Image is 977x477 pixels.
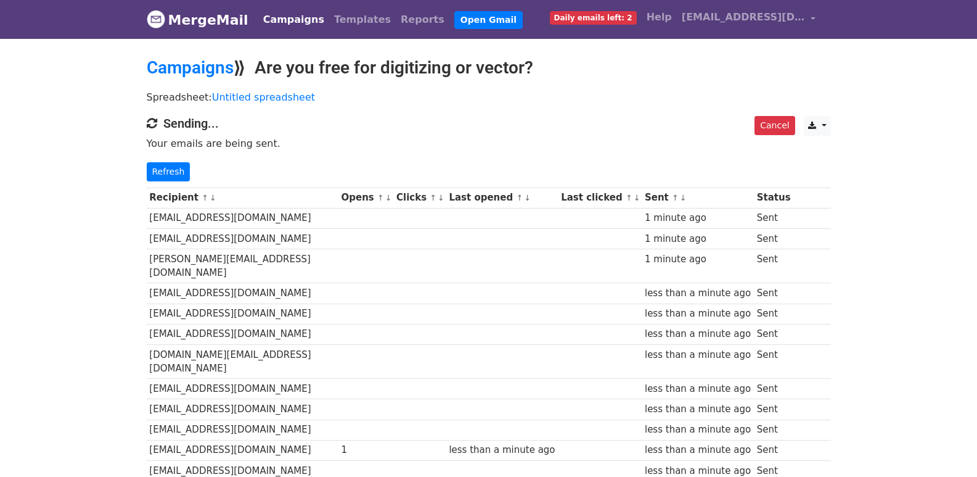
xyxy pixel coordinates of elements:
td: [EMAIL_ADDRESS][DOMAIN_NAME] [147,208,338,228]
div: 1 minute ago [645,232,751,246]
a: Templates [329,7,396,32]
td: Sent [754,379,793,399]
div: less than a minute ago [645,327,751,341]
td: Sent [754,399,793,420]
a: ↓ [524,193,531,202]
span: Daily emails left: 2 [550,11,637,25]
td: [EMAIL_ADDRESS][DOMAIN_NAME] [147,440,338,460]
div: less than a minute ago [645,286,751,301]
td: [EMAIL_ADDRESS][DOMAIN_NAME] [147,304,338,324]
div: less than a minute ago [645,443,751,457]
div: less than a minute ago [645,348,751,362]
th: Last opened [446,188,558,208]
a: ↑ [202,193,208,202]
div: less than a minute ago [645,307,751,321]
a: ↓ [680,193,687,202]
td: [DOMAIN_NAME][EMAIL_ADDRESS][DOMAIN_NAME] [147,344,338,379]
a: MergeMail [147,7,248,33]
a: Help [642,5,677,30]
th: Clicks [393,188,446,208]
div: less than a minute ago [449,443,555,457]
a: ↓ [385,193,392,202]
a: ↑ [377,193,384,202]
a: ↑ [626,193,632,202]
span: [EMAIL_ADDRESS][DOMAIN_NAME] [682,10,805,25]
td: [EMAIL_ADDRESS][DOMAIN_NAME] [147,283,338,304]
td: Sent [754,208,793,228]
th: Status [754,188,793,208]
th: Last clicked [558,188,642,208]
th: Opens [338,188,394,208]
td: Sent [754,420,793,440]
td: [EMAIL_ADDRESS][DOMAIN_NAME] [147,399,338,420]
td: Sent [754,304,793,324]
td: Sent [754,283,793,304]
h2: ⟫ Are you free for digitizing or vector? [147,57,831,78]
th: Recipient [147,188,338,208]
div: 1 [341,443,390,457]
a: ↓ [438,193,444,202]
a: Untitled spreadsheet [212,91,315,103]
a: Campaigns [258,7,329,32]
td: [PERSON_NAME][EMAIL_ADDRESS][DOMAIN_NAME] [147,249,338,283]
a: ↓ [634,193,640,202]
div: less than a minute ago [645,382,751,396]
td: [EMAIL_ADDRESS][DOMAIN_NAME] [147,228,338,249]
th: Sent [642,188,754,208]
div: 1 minute ago [645,252,751,267]
p: Your emails are being sent. [147,137,831,150]
h4: Sending... [147,116,831,131]
td: Sent [754,324,793,344]
a: ↓ [210,193,216,202]
a: Campaigns [147,57,234,78]
td: Sent [754,249,793,283]
a: Daily emails left: 2 [545,5,642,30]
div: 1 minute ago [645,211,751,225]
td: Sent [754,440,793,460]
td: [EMAIL_ADDRESS][DOMAIN_NAME] [147,379,338,399]
p: Spreadsheet: [147,91,831,104]
a: ↑ [672,193,679,202]
a: ↑ [430,193,436,202]
td: Sent [754,228,793,249]
td: Sent [754,344,793,379]
div: less than a minute ago [645,423,751,437]
img: MergeMail logo [147,10,165,28]
a: Refresh [147,162,190,181]
td: [EMAIL_ADDRESS][DOMAIN_NAME] [147,324,338,344]
td: [EMAIL_ADDRESS][DOMAIN_NAME] [147,420,338,440]
a: Reports [396,7,449,32]
a: Open Gmail [454,11,523,29]
a: Cancel [754,116,795,135]
a: [EMAIL_ADDRESS][DOMAIN_NAME] [677,5,821,34]
a: ↑ [516,193,523,202]
div: less than a minute ago [645,402,751,417]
